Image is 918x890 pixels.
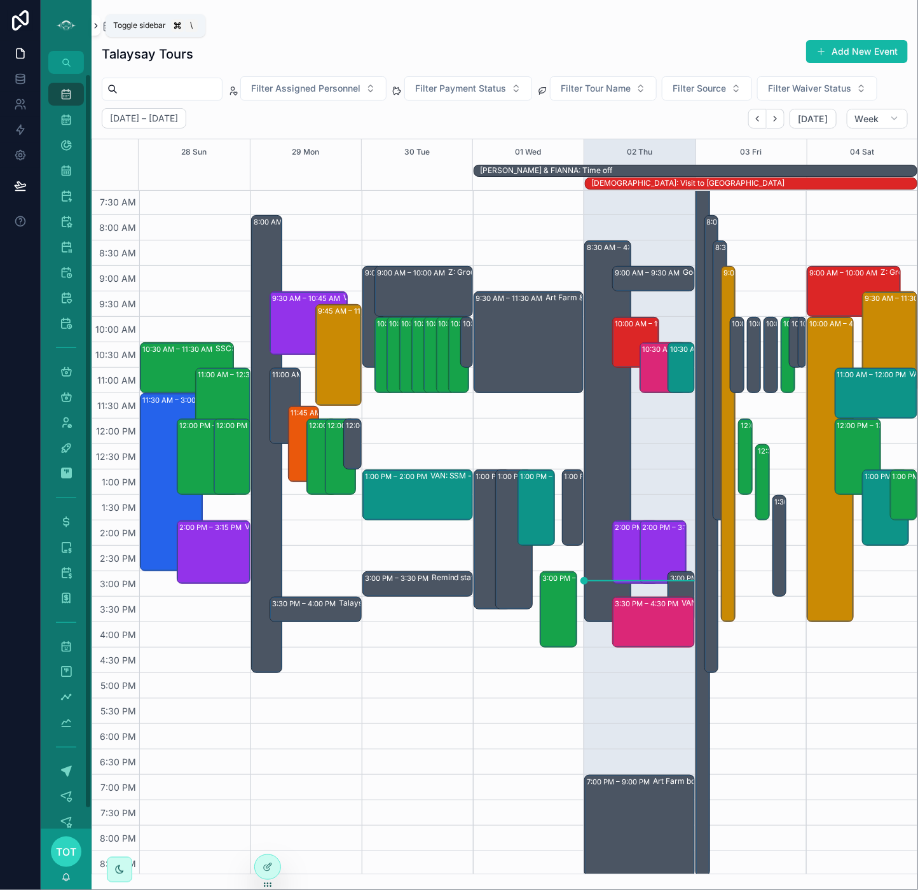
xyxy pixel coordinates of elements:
div: 10:00 AM – 4:00 PM [807,317,853,622]
div: 9:30 AM – 11:30 AMArt Farm & [PERSON_NAME] Check-in [474,292,584,393]
div: 1:00 PM – 3:45 PM [496,470,532,609]
div: VAN: SSM - [PERSON_NAME] (25) [PERSON_NAME], TW:[PERSON_NAME]-AIZE [430,471,537,481]
div: 10:00 AM – 11:30 AM [412,317,432,393]
span: 10:30 AM [92,349,139,360]
div: 1:00 PM – 2:00 PMVAN: SSM - [PERSON_NAME] (25) [PERSON_NAME], TW:[PERSON_NAME]-AIZE [363,470,472,520]
button: Select Button [404,76,532,101]
span: 2:00 PM [97,527,139,538]
div: 12:00 PM – 1:30 PM [739,419,752,494]
div: 9:00 AM – 4:00 PM [722,267,735,622]
button: [DATE] [790,109,836,129]
div: 01 Wed [516,139,542,165]
div: 10:00 AM – 11:30 AM [414,317,487,330]
div: 8:00 AM – 5:00 PM [707,216,774,228]
div: 11:00 AM – 12:00 PM [837,368,910,381]
span: 7:30 AM [97,197,139,207]
div: 10:00 AM – 11:00 AM [790,317,803,367]
div: 8:00 AM – 5:00 PM [254,216,321,228]
span: Filter Assigned Personnel [251,82,360,95]
div: 9:00 AM – 10:00 AM [809,267,880,279]
span: [DATE] [798,113,828,125]
button: Add New Event [806,40,908,63]
div: Remind staff to submit hours [432,573,534,583]
div: 11:45 AM – 1:15 PM [291,407,357,419]
div: 12:30 PM – 2:00 PM [756,445,769,520]
div: 12:00 PM – 1:30 PM [307,419,337,494]
div: VAN: ST - School Program (Private) (83) [PERSON_NAME], TW:ZVGA-FYWA [343,293,418,303]
div: 9:00 AM – 10:00 AM [377,267,448,279]
h1: Talaysay Tours [102,45,193,63]
div: 3:30 PM – 4:30 PMVAN: TO - [PERSON_NAME] (3) [PERSON_NAME], TW:PFCR-VBCU [613,597,694,647]
span: 12:00 PM [93,426,139,436]
div: [DEMOGRAPHIC_DATA]: Visit to [GEOGRAPHIC_DATA] [592,178,785,188]
div: 1:00 PM – 2:00 PM [365,470,430,483]
span: 3:30 PM [97,604,139,615]
div: 10:00 AM – 11:00 AM [613,317,659,367]
span: TOT [56,844,76,859]
div: 10:30 AM – 11:30 AM [670,343,743,356]
div: 1:00 PM – 2:30 PM [863,470,908,545]
div: 10:30 AM – 11:30 AMSSC: TT - PB Prov. Park (2) [PERSON_NAME], TW:YYAG-KEJR [140,343,233,393]
div: 10:00 AM – 11:30 AM [437,317,456,393]
span: Filter Source [673,82,726,95]
div: 2:00 PM – 3:15 PM [613,521,659,583]
div: 9:45 AM – 11:45 AM [318,305,388,317]
div: 8:00 AM – 5:00 PM [705,216,718,672]
img: App logo [56,15,76,36]
div: VAN: [GEOGRAPHIC_DATA][PERSON_NAME] (2) [PERSON_NAME], TW:MGAP-CXFQ [245,522,315,532]
div: 1:00 PM – 2:30 PM [565,470,630,483]
span: Filter Payment Status [415,82,506,95]
div: 10:00 AM – 11:30 AM [402,317,475,330]
span: 10:00 AM [92,324,139,335]
div: 9:30 AM – 10:45 AMVAN: ST - School Program (Private) (83) [PERSON_NAME], TW:ZVGA-FYWA [270,292,347,354]
div: 2:00 PM – 3:15 PM [640,521,686,583]
div: 10:00 AM – 11:30 AM [750,317,823,330]
div: 10:00 AM – 11:30 AM [389,317,462,330]
button: Select Button [550,76,657,101]
button: Next [767,109,784,129]
div: Talaysay x [PERSON_NAME] connect [339,598,427,608]
div: 10:00 AM – 11:00 AM [615,317,688,330]
div: 3:00 PM – 4:00 PM [670,572,737,585]
div: 1:00 PM – 2:30 PM [563,470,584,545]
div: 1:00 PM – 2:30 PM [518,470,554,545]
span: 12:30 PM [93,451,139,462]
button: 02 Thu [627,139,652,165]
div: 10:00 AM – 11:30 AM [766,317,839,330]
div: 11:00 AM – 12:30 PM [198,368,270,381]
div: 10:00 AM – 11:30 AM [449,317,469,393]
div: 10:00 AM – 11:30 AM [730,317,744,393]
div: 11:00 AM – 12:00 PMVAN: SSM - [PERSON_NAME] (36) [PERSON_NAME] |S.U.C.C.E.S.S YLM, TW:ZAVM-HVZT [835,368,917,418]
div: 8:30 AM – 2:00 PM [715,241,783,254]
div: 12:00 PM – 1:30 PM [835,419,881,494]
div: 30 Tue [404,139,430,165]
span: Toggle sidebar [113,20,166,31]
div: 12:00 PM – 1:00 PM [346,419,414,432]
button: 29 Mon [292,139,319,165]
span: 4:30 PM [97,655,139,665]
div: 3:30 PM – 4:30 PM [615,597,682,610]
div: scrollable content [41,74,92,829]
span: 4:00 PM [97,629,139,640]
span: Week [855,113,879,125]
div: 12:00 PM – 1:30 PM [214,419,250,494]
div: 12:00 PM – 1:30 PM [837,419,906,432]
span: 5:00 PM [97,680,139,691]
span: 8:30 AM [96,247,139,258]
div: 1:00 PM – 3:45 PM [498,470,563,483]
button: 03 Fri [741,139,762,165]
span: 11:00 AM [94,375,139,386]
div: 12:00 PM – 1:30 PM [177,419,239,494]
div: 3:00 PM – 4:30 PM [540,572,577,647]
div: 12:00 PM – 1:00 PM [344,419,361,469]
div: 9:00 AM – 11:00 AM [365,267,435,279]
div: 2:00 PM – 3:15 PM [642,521,708,534]
div: SHAE: Visit to Japan [592,177,785,189]
button: Select Button [662,76,752,101]
div: 10:00 AM – 11:00 AM [791,317,865,330]
div: 3:30 PM – 4:00 PM [272,597,339,610]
